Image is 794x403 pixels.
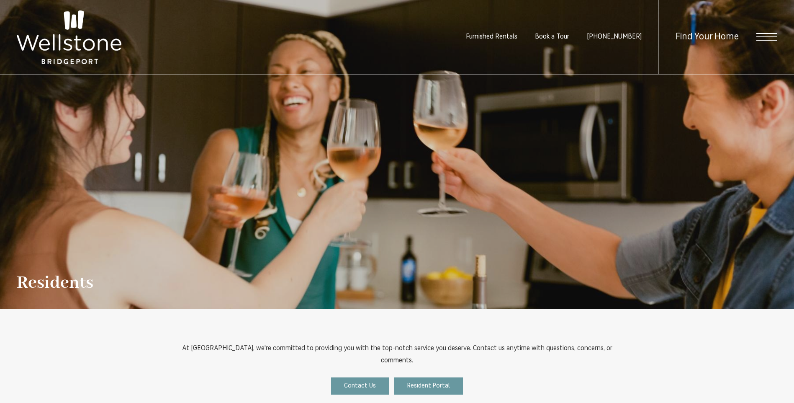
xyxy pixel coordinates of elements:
a: Contact Us [331,377,389,395]
span: Contact Us [344,383,376,389]
a: Call Us at (253) 642-8681 [587,34,642,40]
a: Find Your Home [676,32,739,42]
button: Open Menu [756,33,777,41]
a: Furnished Rentals [466,34,517,40]
p: At [GEOGRAPHIC_DATA], we're committed to providing you with the top-notch service you deserve. Co... [167,343,627,367]
span: [PHONE_NUMBER] [587,34,642,40]
a: Resident Portal [394,377,463,395]
h1: Residents [17,274,93,292]
a: Book a Tour [535,34,569,40]
img: Wellstone [17,10,121,64]
span: Resident Portal [407,383,450,389]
